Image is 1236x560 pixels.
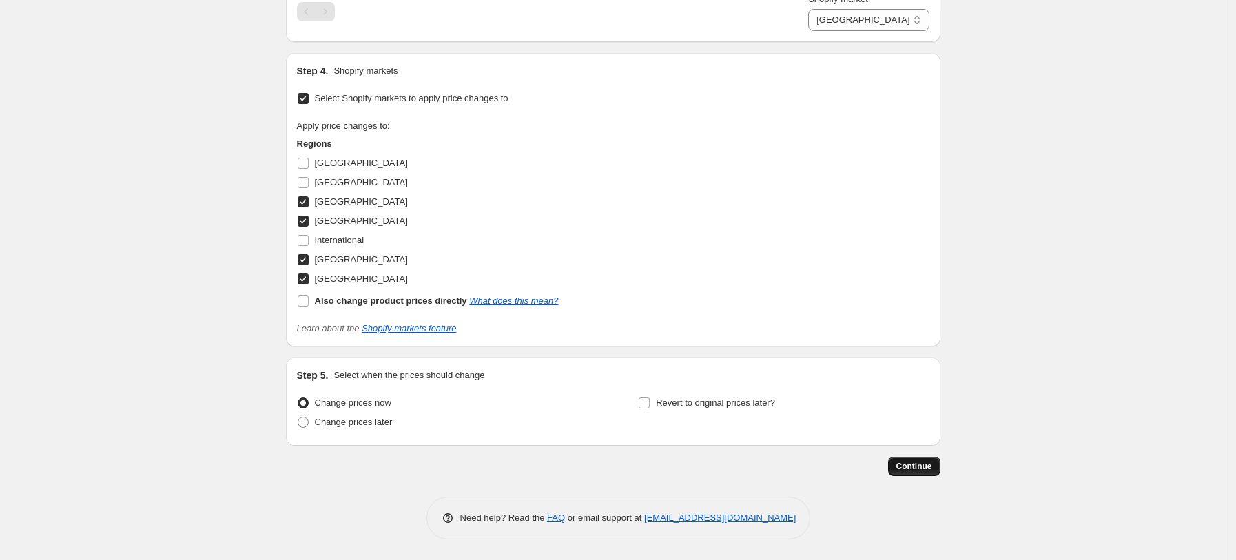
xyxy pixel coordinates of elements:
[297,64,329,78] h2: Step 4.
[333,369,484,382] p: Select when the prices should change
[315,235,364,245] span: International
[547,512,565,523] a: FAQ
[896,461,932,472] span: Continue
[315,216,408,226] span: [GEOGRAPHIC_DATA]
[315,295,467,306] b: Also change product prices directly
[297,369,329,382] h2: Step 5.
[315,397,391,408] span: Change prices now
[315,177,408,187] span: [GEOGRAPHIC_DATA]
[362,323,456,333] a: Shopify markets feature
[315,254,408,265] span: [GEOGRAPHIC_DATA]
[297,121,390,131] span: Apply price changes to:
[297,2,335,21] nav: Pagination
[315,273,408,284] span: [GEOGRAPHIC_DATA]
[565,512,644,523] span: or email support at
[315,417,393,427] span: Change prices later
[297,323,457,333] i: Learn about the
[333,64,398,78] p: Shopify markets
[656,397,775,408] span: Revert to original prices later?
[315,93,508,103] span: Select Shopify markets to apply price changes to
[297,137,559,151] h3: Regions
[315,196,408,207] span: [GEOGRAPHIC_DATA]
[460,512,548,523] span: Need help? Read the
[888,457,940,476] button: Continue
[315,158,408,168] span: [GEOGRAPHIC_DATA]
[469,295,558,306] a: What does this mean?
[644,512,796,523] a: [EMAIL_ADDRESS][DOMAIN_NAME]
